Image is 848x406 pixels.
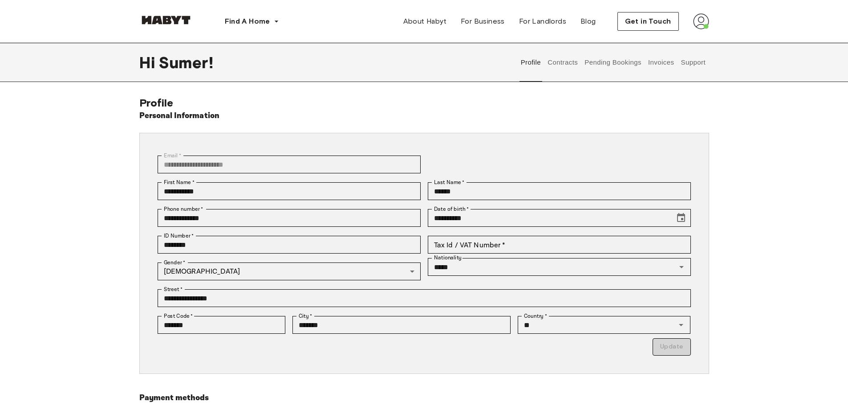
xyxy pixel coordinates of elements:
[512,12,573,30] a: For Landlords
[580,16,596,27] span: Blog
[139,53,158,72] span: Hi
[299,312,312,320] label: City
[164,312,193,320] label: Post Code
[519,16,566,27] span: For Landlords
[139,16,193,25] img: Habyt
[434,254,462,262] label: Nationality
[164,285,183,293] label: Street
[461,16,505,27] span: For Business
[454,12,512,30] a: For Business
[680,43,707,82] button: Support
[164,258,185,267] label: Gender
[434,205,469,213] label: Date of birth
[517,43,709,82] div: user profile tabs
[693,13,709,29] img: avatar
[158,53,213,72] span: Sumer !
[617,12,679,31] button: Get in Touch
[434,178,465,186] label: Last Name
[647,43,675,82] button: Invoices
[164,205,203,213] label: Phone number
[158,262,421,280] div: [DEMOGRAPHIC_DATA]
[164,232,194,240] label: ID Number
[164,178,195,186] label: First Name
[547,43,579,82] button: Contracts
[403,16,446,27] span: About Habyt
[519,43,542,82] button: Profile
[524,312,547,320] label: Country
[396,12,454,30] a: About Habyt
[675,261,688,273] button: Open
[158,156,421,173] div: You can't change your email address at the moment. Please reach out to customer support in case y...
[573,12,603,30] a: Blog
[672,209,690,227] button: Choose date, selected date is Jan 10, 1997
[225,16,270,27] span: Find A Home
[139,392,709,404] h6: Payment methods
[164,152,181,160] label: Email
[139,96,174,109] span: Profile
[218,12,286,30] button: Find A Home
[675,319,687,331] button: Open
[584,43,643,82] button: Pending Bookings
[625,16,671,27] span: Get in Touch
[139,110,220,122] h6: Personal Information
